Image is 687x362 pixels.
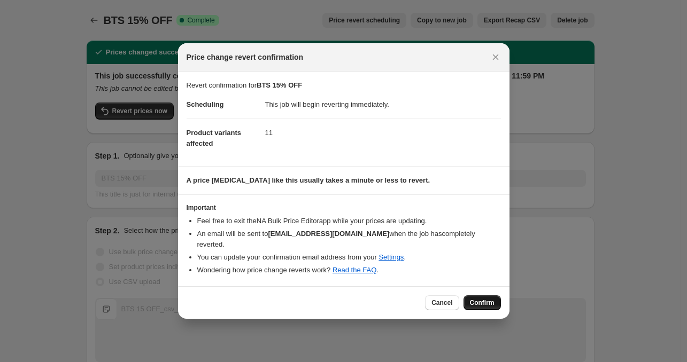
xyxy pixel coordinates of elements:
span: Scheduling [187,100,224,108]
span: Confirm [470,298,495,307]
li: Wondering how price change reverts work? . [197,265,501,276]
a: Read the FAQ [333,266,376,274]
dd: 11 [265,119,501,147]
a: Settings [379,253,404,261]
li: An email will be sent to when the job has completely reverted . [197,229,501,250]
b: A price [MEDICAL_DATA] like this usually takes a minute or less to revert. [187,176,430,184]
dd: This job will begin reverting immediately. [265,91,501,119]
b: BTS 15% OFF [257,81,302,89]
span: Product variants affected [187,129,242,147]
li: Feel free to exit the NA Bulk Price Editor app while your prices are updating. [197,216,501,226]
button: Cancel [425,295,459,310]
h3: Important [187,203,501,212]
b: [EMAIL_ADDRESS][DOMAIN_NAME] [268,230,389,238]
span: Price change revert confirmation [187,52,304,62]
button: Close [488,50,503,65]
span: Cancel [431,298,452,307]
li: You can update your confirmation email address from your . [197,252,501,263]
button: Confirm [464,295,501,310]
p: Revert confirmation for [187,80,501,91]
